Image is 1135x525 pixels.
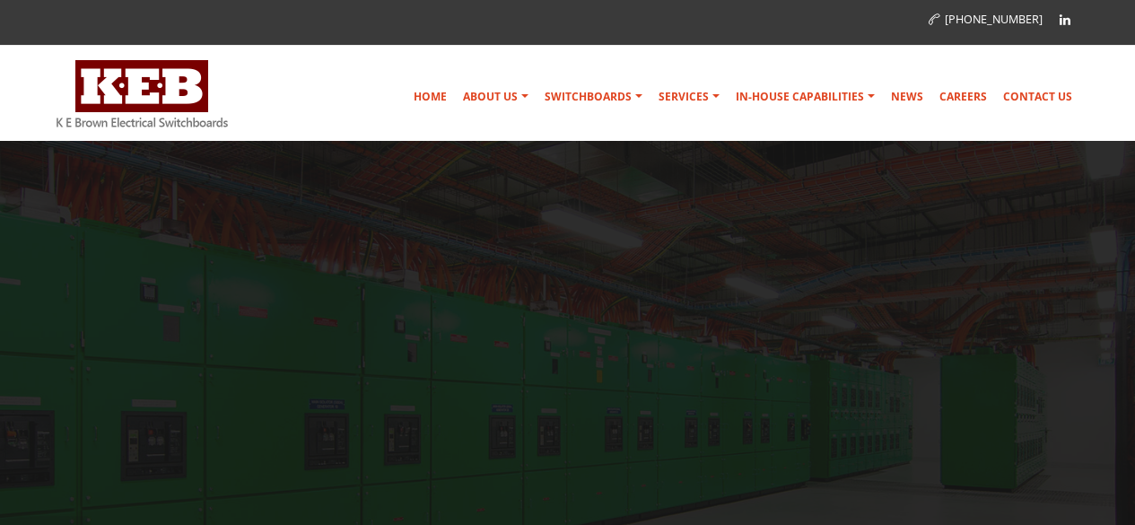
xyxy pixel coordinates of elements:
img: K E Brown Electrical Switchboards [57,60,228,127]
a: [PHONE_NUMBER] [929,12,1043,27]
a: Contact Us [996,79,1079,115]
a: News [884,79,930,115]
a: Switchboards [537,79,650,115]
a: About Us [456,79,536,115]
a: Services [651,79,727,115]
a: Linkedin [1052,6,1078,33]
a: Home [406,79,454,115]
a: In-house Capabilities [729,79,882,115]
a: Careers [932,79,994,115]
